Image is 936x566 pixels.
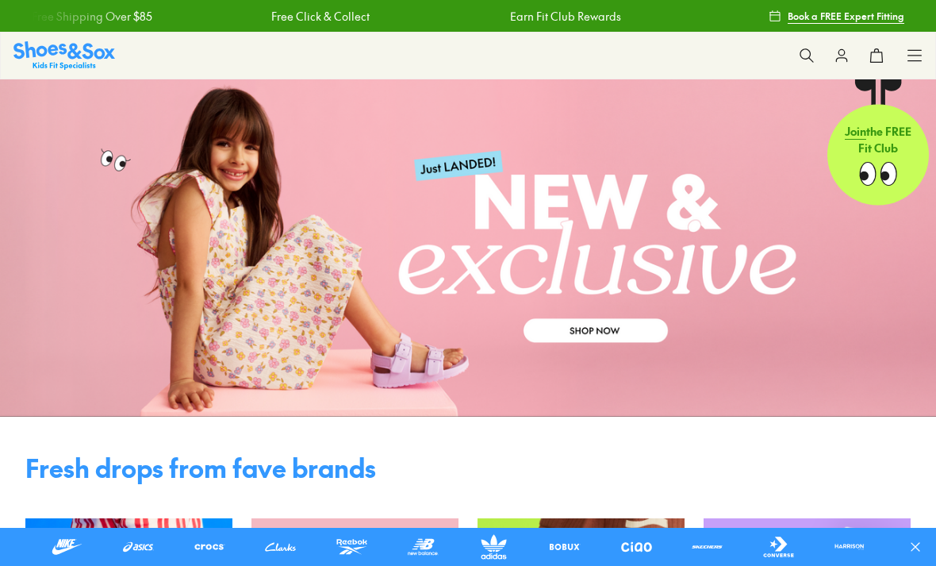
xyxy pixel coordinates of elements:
[845,123,866,139] span: Join
[31,8,152,25] a: Free Shipping Over $85
[13,41,115,69] img: SNS_Logo_Responsive.svg
[827,79,929,206] a: Jointhe FREE Fit Club
[788,9,904,23] span: Book a FREE Expert Fitting
[509,8,620,25] a: Earn Fit Club Rewards
[13,41,115,69] a: Shoes & Sox
[769,2,904,30] a: Book a FREE Expert Fitting
[827,110,929,169] p: the FREE Fit Club
[270,8,369,25] a: Free Click & Collect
